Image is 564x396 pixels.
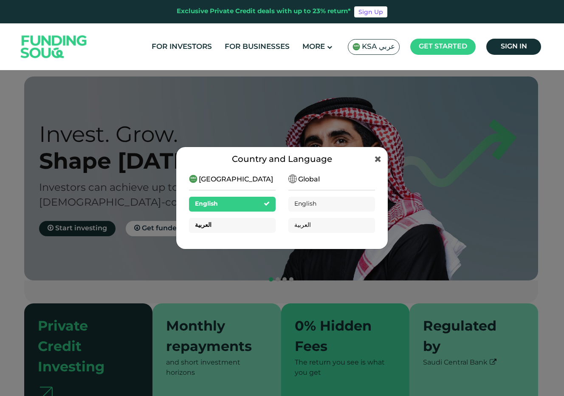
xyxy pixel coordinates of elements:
[354,6,387,17] a: Sign Up
[352,43,360,51] img: SA Flag
[177,7,351,17] div: Exclusive Private Credit deals with up to 23% return*
[195,222,211,228] span: العربية
[302,43,325,51] span: More
[298,175,320,185] span: Global
[294,222,311,228] span: العربية
[223,40,292,54] a: For Businesses
[189,175,197,183] img: SA Flag
[362,42,395,52] span: KSA عربي
[501,43,527,50] span: Sign in
[12,25,96,68] img: Logo
[195,201,218,207] span: English
[149,40,214,54] a: For Investors
[199,175,273,185] span: [GEOGRAPHIC_DATA]
[189,153,375,166] div: Country and Language
[288,175,297,183] img: SA Flag
[294,201,316,207] span: English
[419,43,467,50] span: Get started
[486,39,541,55] a: Sign in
